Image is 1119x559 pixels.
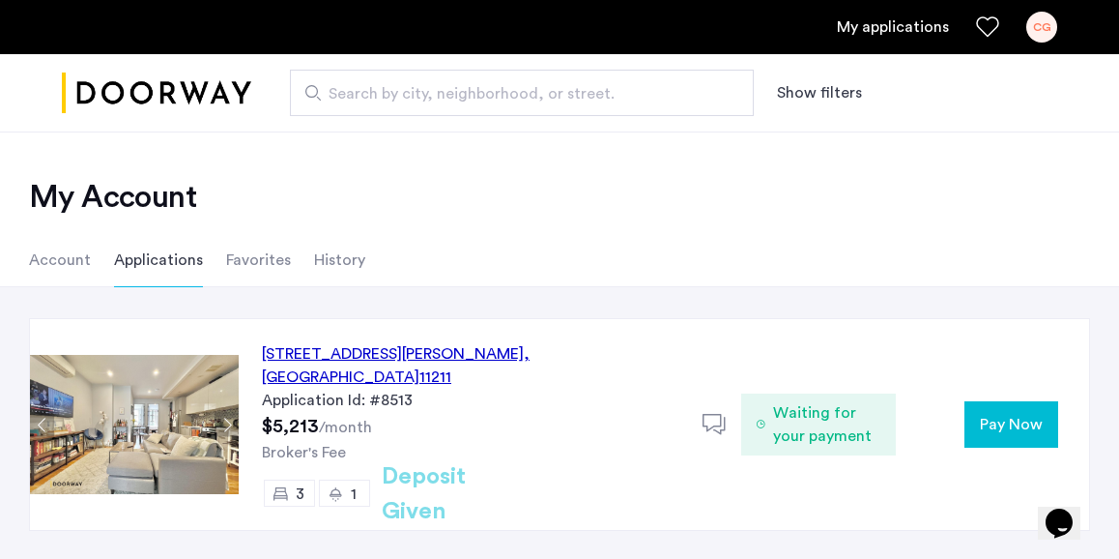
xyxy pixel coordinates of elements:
[329,82,700,105] span: Search by city, neighborhood, or street.
[964,401,1058,448] button: button
[351,486,357,502] span: 1
[29,233,91,287] li: Account
[262,389,679,412] div: Application Id: #8513
[62,57,251,130] a: Cazamio logo
[976,15,999,39] a: Favorites
[382,459,535,529] h2: Deposit Given
[837,15,949,39] a: My application
[30,355,239,494] img: Apartment photo
[62,57,251,130] img: logo
[1026,12,1057,43] div: CG
[30,413,54,437] button: Previous apartment
[262,417,319,436] span: $5,213
[980,413,1043,436] span: Pay Now
[114,233,203,287] li: Applications
[226,233,291,287] li: Favorites
[1038,482,1100,540] iframe: chat widget
[777,81,862,104] button: Show or hide filters
[773,401,880,448] span: Waiting for your payment
[262,342,679,389] div: [STREET_ADDRESS][PERSON_NAME] 11211
[262,445,346,460] span: Broker's Fee
[314,233,365,287] li: History
[29,178,1090,217] h2: My Account
[290,70,754,116] input: Apartment Search
[215,413,239,437] button: Next apartment
[319,420,372,435] sub: /month
[296,486,304,502] span: 3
